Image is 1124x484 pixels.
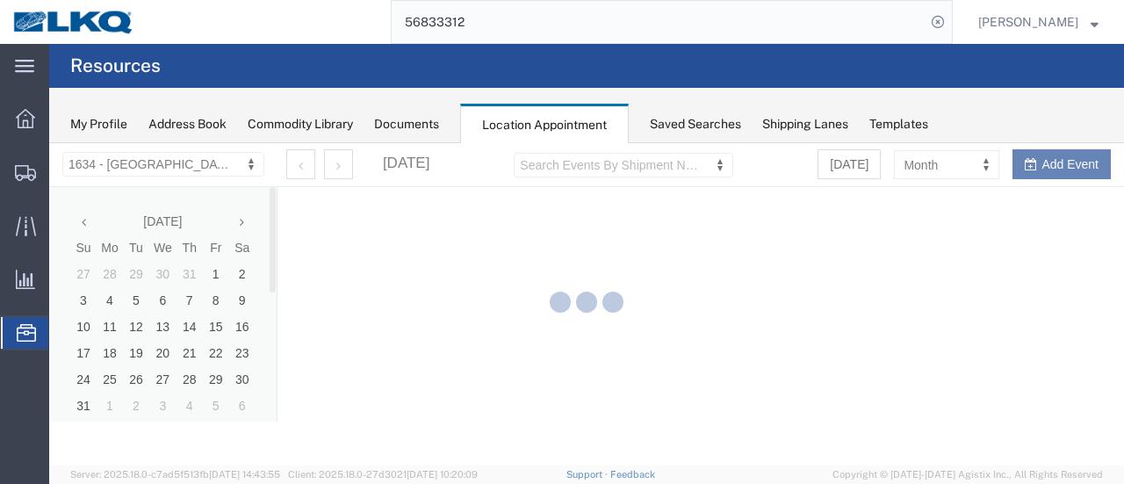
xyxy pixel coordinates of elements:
[610,469,655,480] a: Feedback
[407,469,478,480] span: [DATE] 10:20:09
[148,115,227,134] div: Address Book
[460,104,629,144] div: Location Appointment
[977,11,1099,33] button: [PERSON_NAME]
[288,469,478,480] span: Client: 2025.18.0-27d3021
[374,115,439,134] div: Documents
[12,9,135,35] img: logo
[650,115,741,134] div: Saved Searches
[832,467,1103,482] span: Copyright © [DATE]-[DATE] Agistix Inc., All Rights Reserved
[70,44,161,88] h4: Resources
[248,115,353,134] div: Commodity Library
[869,115,928,134] div: Templates
[70,469,280,480] span: Server: 2025.18.0-c7ad5f513fb
[566,469,610,480] a: Support
[209,469,280,480] span: [DATE] 14:43:55
[70,115,127,134] div: My Profile
[978,12,1078,32] span: Jason Voyles
[762,115,848,134] div: Shipping Lanes
[392,1,926,43] input: Search for shipment number, reference number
